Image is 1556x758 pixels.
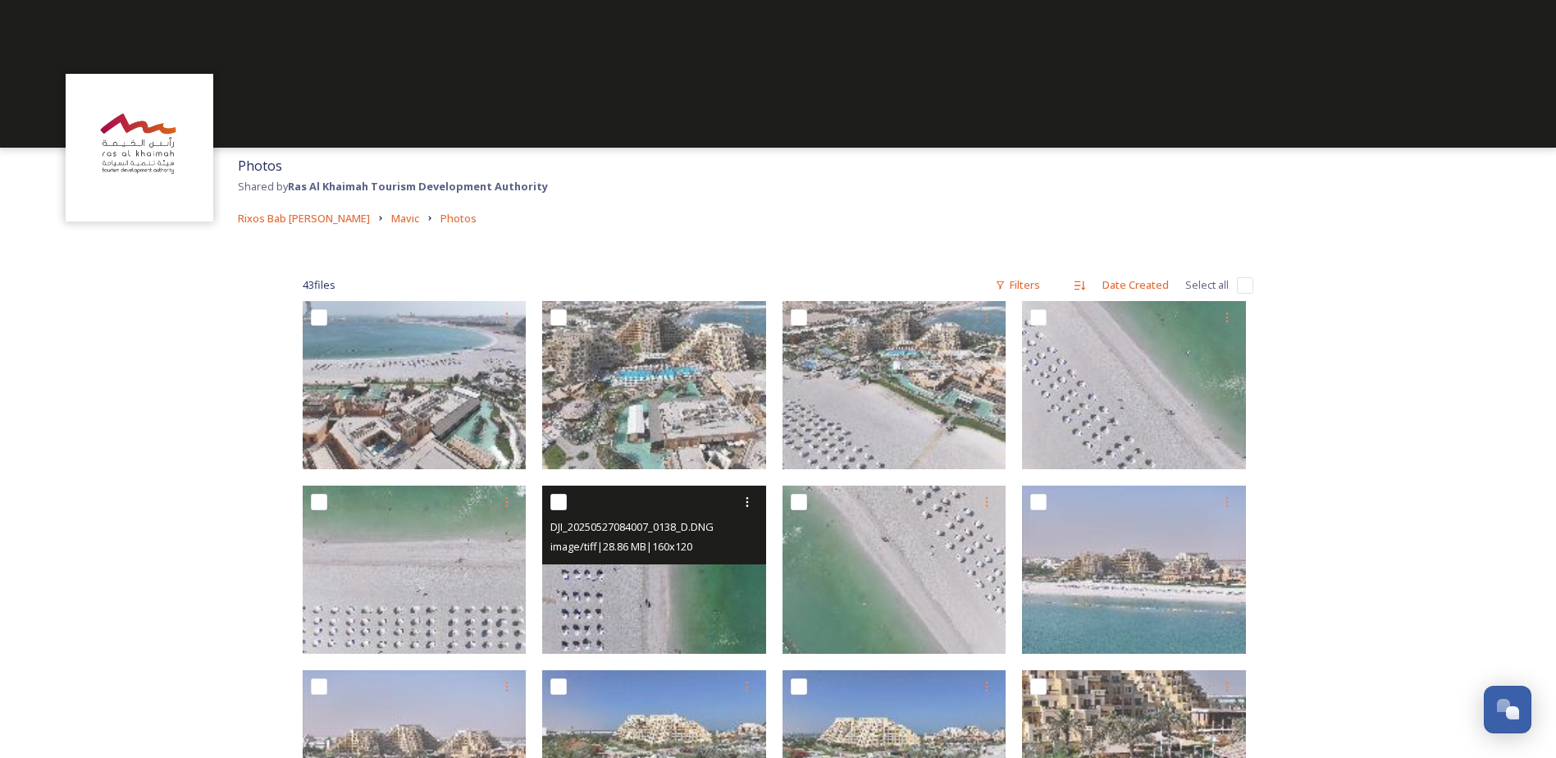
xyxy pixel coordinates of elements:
[783,301,1006,469] img: DJI_20250527084041_0141_D.DNG
[542,486,766,654] img: DJI_20250527084007_0138_D.DNG
[288,179,548,194] strong: Ras Al Khaimah Tourism Development Authority
[550,519,714,534] span: DJI_20250527084007_0138_D.DNG
[1094,269,1177,301] div: Date Created
[74,82,205,213] img: Logo_RAKTDA_RGB-01.png
[440,208,477,228] a: Photos
[238,211,370,226] span: Rixos Bab [PERSON_NAME]
[303,301,527,469] img: DJI_20250527084137_0143_D.DNG
[1484,686,1531,733] button: Open Chat
[550,539,692,554] span: image/tiff | 28.86 MB | 160 x 120
[238,208,370,228] a: Rixos Bab [PERSON_NAME]
[440,211,477,226] span: Photos
[1022,301,1246,469] img: DJI_20250527084022_0140_D.DNG
[542,301,766,469] img: DJI_20250527084112_0142_D.DNG
[391,208,419,228] a: Mavic
[303,277,335,293] span: 43 file s
[783,486,1006,654] img: DJI_20250527084000_0137_D.DNG
[238,179,548,194] span: Shared by
[1185,277,1229,293] span: Select all
[238,157,282,175] span: Photos
[391,211,419,226] span: Mavic
[303,486,527,654] img: DJI_20250527084017_0139_D.DNG
[987,269,1048,301] div: Filters
[1022,486,1246,654] img: DJI_20250527083801_0134_D.DNG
